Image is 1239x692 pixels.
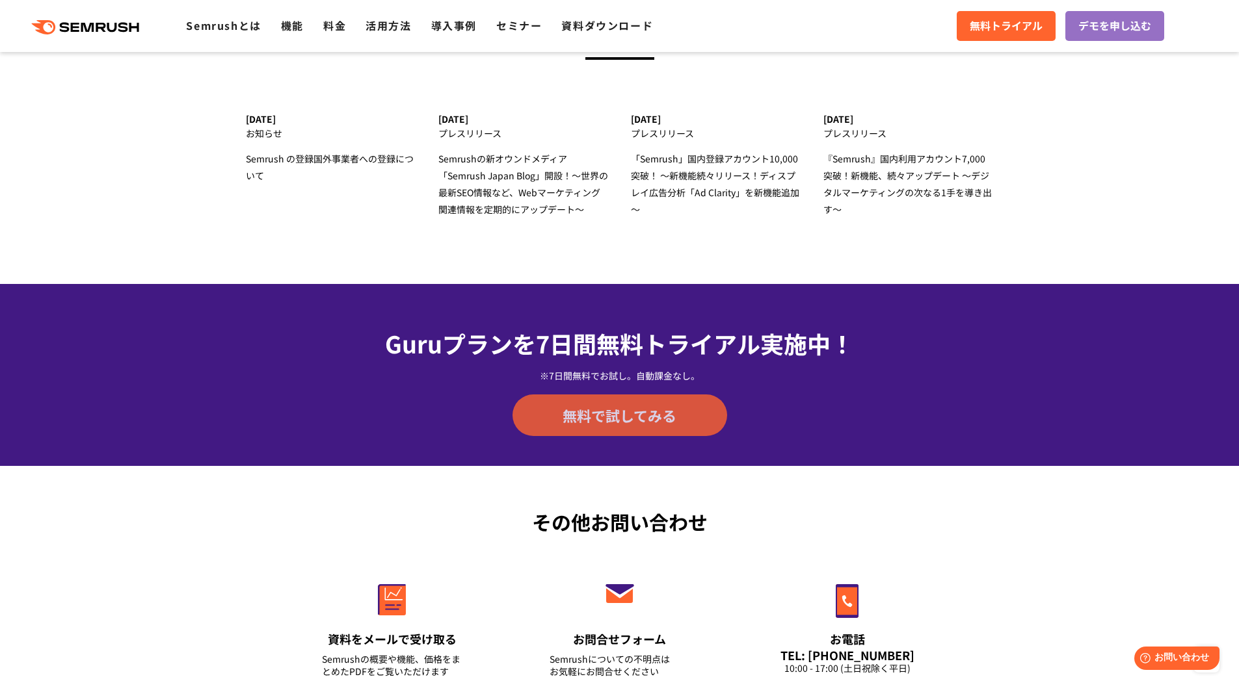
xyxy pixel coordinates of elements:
[322,631,462,647] div: 資料をメールで受け取る
[278,369,961,382] div: ※7日間無料でお試し。自動課金なし。
[777,662,918,674] div: 10:00 - 17:00 (土日祝除く平日)
[777,631,918,647] div: お電話
[823,152,992,216] span: 『Semrush』国内利用アカウント7,000突破！新機能、続々アップデート ～デジタルマーケティングの次なる1手を導き出す～
[246,125,416,142] div: お知らせ
[278,326,961,361] div: Guruプランを7日間
[278,507,961,537] div: その他お問い合わせ
[438,114,608,125] div: [DATE]
[1123,641,1225,678] iframe: Help widget launcher
[513,394,727,436] a: 無料で試してみる
[561,18,653,33] a: 資料ダウンロード
[550,631,690,647] div: お問合せフォーム
[323,18,346,33] a: 料金
[366,18,411,33] a: 活用方法
[1065,11,1164,41] a: デモを申し込む
[631,114,801,125] div: [DATE]
[246,114,416,184] a: [DATE] お知らせ Semrush の登録国外事業者への登録について
[246,152,414,182] span: Semrush の登録国外事業者への登録について
[1078,18,1151,34] span: デモを申し込む
[631,114,801,218] a: [DATE] プレスリリース 「Semrush」国内登録アカウント10,000突破！ ～新機能続々リリース！ディスプレイ広告分析「Ad Clarity」を新機能追加～
[438,152,608,216] span: Semrushの新オウンドメディア 「Semrush Japan Blog」開設！～世界の最新SEO情報など、Webマーケティング関連情報を定期的にアップデート～
[550,653,690,678] div: Semrushについての不明点は お気軽にお問合せください
[246,114,416,125] div: [DATE]
[957,11,1056,41] a: 無料トライアル
[431,18,477,33] a: 導入事例
[186,18,261,33] a: Semrushとは
[563,405,676,425] span: 無料で試してみる
[496,18,542,33] a: セミナー
[631,125,801,142] div: プレスリリース
[823,114,993,125] div: [DATE]
[438,114,608,218] a: [DATE] プレスリリース Semrushの新オウンドメディア 「Semrush Japan Blog」開設！～世界の最新SEO情報など、Webマーケティング関連情報を定期的にアップデート～
[631,152,799,216] span: 「Semrush」国内登録アカウント10,000突破！ ～新機能続々リリース！ディスプレイ広告分析「Ad Clarity」を新機能追加～
[823,125,993,142] div: プレスリリース
[281,18,304,33] a: 機能
[970,18,1043,34] span: 無料トライアル
[322,653,462,678] div: Semrushの概要や機能、価格をまとめたPDFをご覧いただけます
[777,648,918,662] div: TEL: [PHONE_NUMBER]
[823,114,993,218] a: [DATE] プレスリリース 『Semrush』国内利用アカウント7,000突破！新機能、続々アップデート ～デジタルマーケティングの次なる1手を導き出す～
[596,326,854,360] span: 無料トライアル実施中！
[438,125,608,142] div: プレスリリース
